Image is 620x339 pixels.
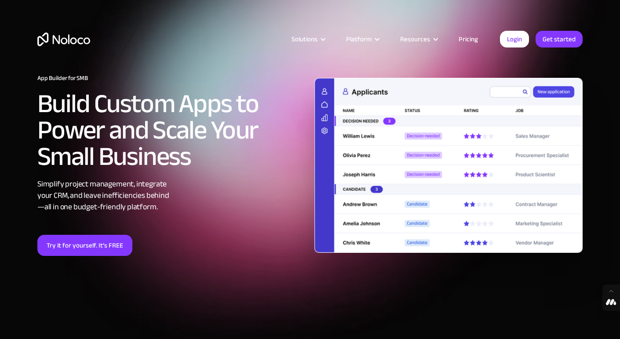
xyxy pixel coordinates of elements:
[536,31,583,47] a: Get started
[37,235,132,256] a: Try it for yourself. It’s FREE
[37,91,306,170] h2: Build Custom Apps to Power and Scale Your Small Business
[448,33,489,45] a: Pricing
[335,33,389,45] div: Platform
[389,33,448,45] div: Resources
[292,33,317,45] div: Solutions
[37,33,90,46] a: home
[400,33,430,45] div: Resources
[500,31,529,47] a: Login
[37,179,306,213] div: Simplify project management, integrate your CRM, and leave inefficiencies behind —all in one budg...
[346,33,372,45] div: Platform
[281,33,335,45] div: Solutions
